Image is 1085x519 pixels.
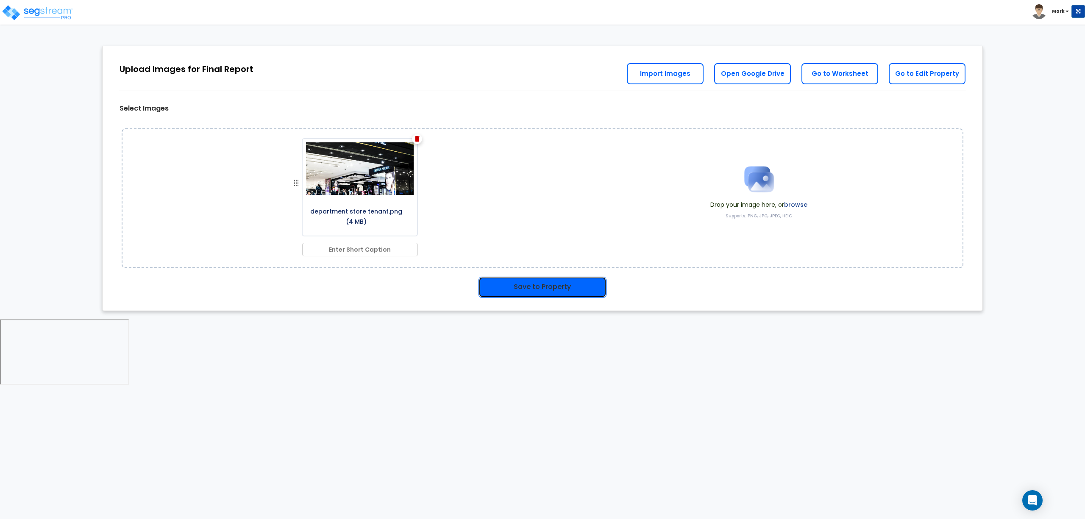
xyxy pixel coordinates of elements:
img: drag handle [291,178,301,188]
label: Supports: PNG, JPG, JPEG, HEIC [726,213,792,219]
p: department store tenant.png (4 MB) [303,203,409,227]
input: Enter Short Caption [302,243,418,256]
a: Import Images [627,63,704,84]
a: Open Google Drive [714,63,791,84]
label: Select Images [120,104,169,114]
b: Mark [1052,8,1065,14]
img: avatar.png [1032,4,1046,19]
a: Go to Worksheet [801,63,878,84]
img: logo_pro_r.png [1,4,73,21]
div: Upload Images for Final Report [120,63,253,75]
a: Go to Edit Property [889,63,965,84]
span: Drop your image here, or [710,200,807,209]
label: browse [784,200,807,209]
div: Open Intercom Messenger [1022,490,1043,511]
img: Vector.png [415,136,420,142]
button: Save to Property [479,277,606,298]
img: Upload Icon [738,158,780,200]
img: wMchRForyy5FAAAAABJRU5ErkJggg== [303,139,417,198]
